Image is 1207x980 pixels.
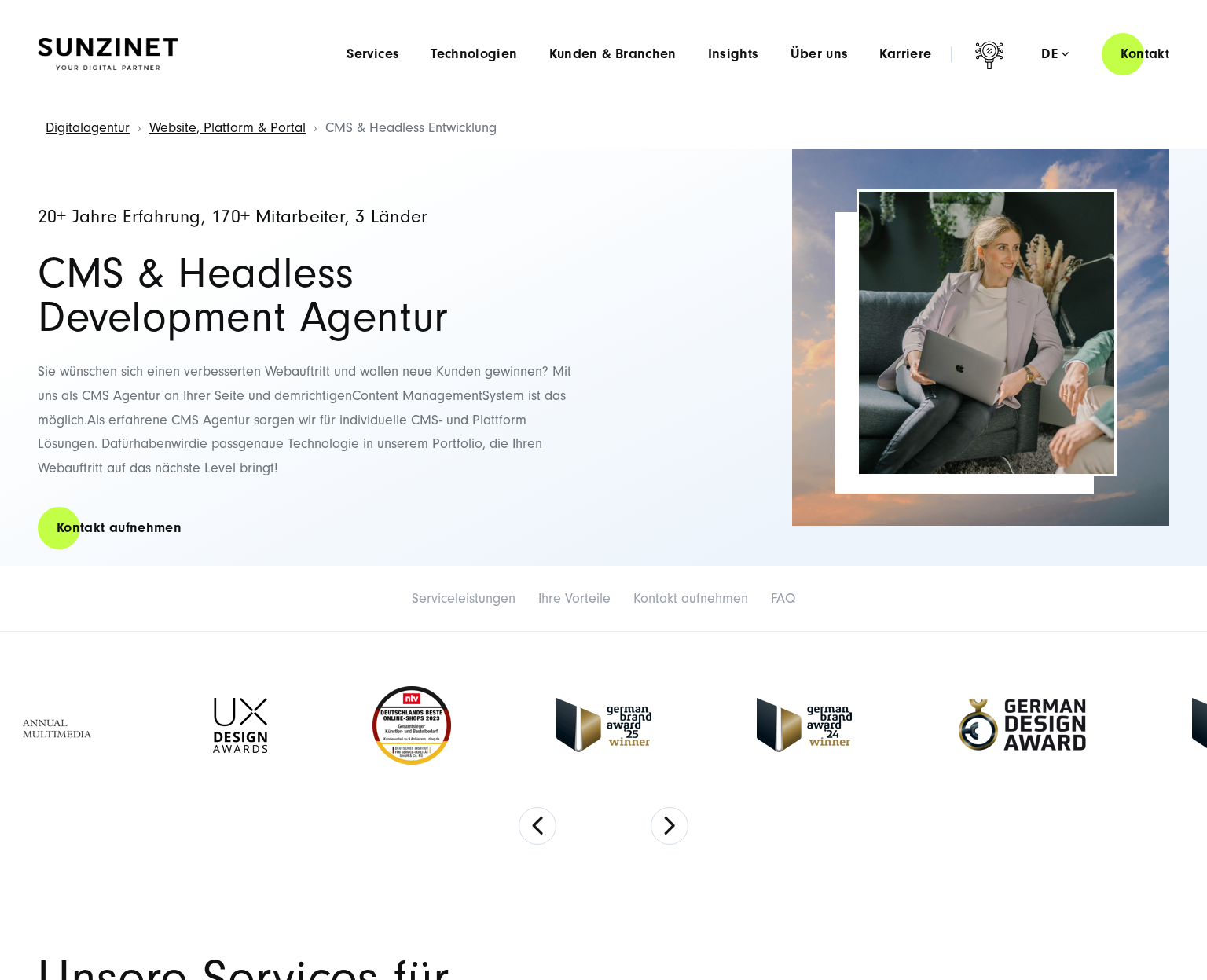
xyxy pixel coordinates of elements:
a: Über uns [791,46,849,62]
a: Website, Platform & Portal [149,119,306,136]
span: afür [110,435,134,452]
img: German Brand Award winner 2025 - Full Service Digital Agentur SUNZINET [556,698,651,752]
img: Full Service Digitalagentur - Annual Multimedia Awards [11,698,108,753]
span: CMS & Headless Entwicklung [325,119,497,136]
a: Services [347,46,399,62]
h4: 20+ Jahre Erfahrung, 170+ Mitarbeiter, 3 Länder [38,207,588,227]
img: German-Design-Award - fullservice digital agentur SUNZINET [957,698,1087,752]
img: Deutschlands beste Online Shops 2023 - boesner - Kunde - SUNZINET [372,686,451,765]
h1: CMS & Headless Development Agentur [38,251,588,340]
a: Kunden & Branchen [549,46,677,62]
a: Serviceleistungen [412,590,515,607]
span: haben [134,435,171,452]
img: Frau sitzt auf dem Sofa vor ihrem PC und lächelt - CMS Agentur und Headless CMS Agentur SUNZINET [859,192,1114,474]
span: die passgenaue Technologie in unserem Portfolio, die Ihren Webauftritt auf das nächste Level bringt! [38,435,542,476]
img: SUNZINET Full Service Digital Agentur [38,38,178,71]
a: Karriere [879,46,931,62]
div: de [1041,46,1069,62]
a: Kontakt aufnehmen [38,505,200,550]
a: Technologien [431,46,517,62]
button: Next [651,807,688,845]
span: Content Management [352,387,482,404]
a: Digitalagentur [46,119,130,136]
span: Sie wünschen sich einen verbesserten Webauftritt und wollen neue Kunden gewinnen? Mit uns als CMS... [38,363,571,404]
a: Insights [708,46,759,62]
img: UX-Design-Awards - fullservice digital agentur SUNZINET [213,698,267,753]
img: German-Brand-Award - fullservice digital agentur SUNZINET [757,698,852,752]
span: wir [171,435,189,452]
a: Kontakt aufnehmen [633,590,748,607]
span: Als erfahrene CMS Agentur sorgen wir für individuelle CMS- und Plattform Lösungen. D [38,412,526,453]
span: System ist das möglich. [38,387,566,428]
img: CMS Agentur und Headless CMS Agentur SUNZINET [792,149,1169,526]
span: richtigen [301,387,352,404]
a: FAQ [771,590,795,607]
button: Previous [519,807,556,845]
a: Kontakt [1102,31,1188,76]
a: Ihre Vorteile [538,590,611,607]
